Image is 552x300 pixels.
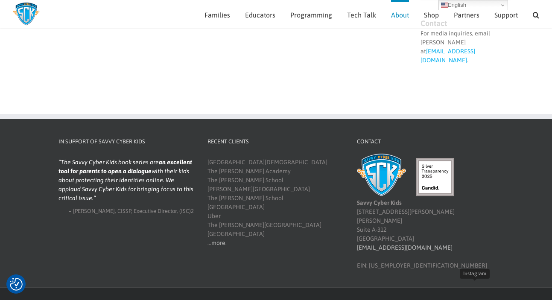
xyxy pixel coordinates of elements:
span: About [391,12,409,18]
img: Savvy Cyber Kids Logo [13,2,40,26]
img: candid-seal-silver-2025.svg [416,158,454,196]
div: [STREET_ADDRESS][PERSON_NAME][PERSON_NAME] Suite A-312 [GEOGRAPHIC_DATA] EIN: [US_EMPLOYER_IDENTI... [357,158,493,270]
span: [PERSON_NAME], CISSP [73,208,131,214]
a: more [211,239,225,246]
img: Revisit consent button [10,278,23,291]
h4: Contact [357,137,493,146]
span: Programming [290,12,332,18]
span: Executive Director [134,208,177,214]
img: Savvy Cyber Kids [357,154,406,196]
span: Partners [454,12,479,18]
span: Shop [424,12,439,18]
button: Consent Preferences [10,278,23,291]
span: Support [494,12,518,18]
div: Instagram [460,269,490,279]
div: For media inquiries, email [PERSON_NAME] at . [421,29,511,65]
span: Tech Talk [347,12,376,18]
div: [GEOGRAPHIC_DATA][DEMOGRAPHIC_DATA] The [PERSON_NAME] Academy The [PERSON_NAME] School [PERSON_NA... [207,158,343,248]
b: Savvy Cyber Kids [357,199,402,206]
blockquote: The Savvy Cyber Kids book series are with their kids about protecting their identities online. We... [58,158,194,203]
span: Educators [245,12,275,18]
a: [EMAIL_ADDRESS][DOMAIN_NAME] [357,244,453,251]
h4: Recent Clients [207,137,343,146]
span: (ISC)2 [179,208,194,214]
h4: In Support of Savvy Cyber Kids [58,137,194,146]
a: [EMAIL_ADDRESS][DOMAIN_NAME] [421,48,475,64]
span: Families [204,12,230,18]
img: en [441,2,448,9]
